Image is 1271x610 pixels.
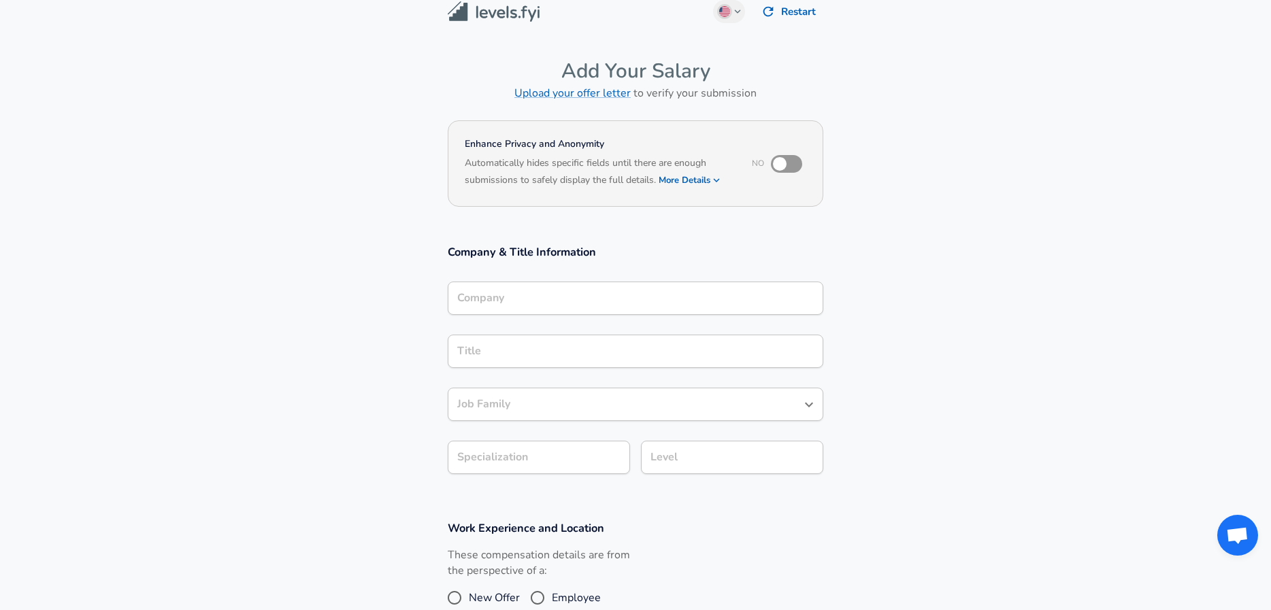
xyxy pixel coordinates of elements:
[454,394,797,415] input: Software Engineer
[448,1,540,22] img: Levels.fyi
[514,86,631,101] a: Upload your offer letter
[448,547,630,579] label: These compensation details are from the perspective of a:
[454,341,817,362] input: Software Engineer
[552,590,601,606] span: Employee
[752,158,764,169] span: No
[469,590,520,606] span: New Offer
[448,84,823,103] h6: to verify your submission
[448,58,823,84] h4: Add Your Salary
[448,244,823,260] h3: Company & Title Information
[465,156,733,190] h6: Automatically hides specific fields until there are enough submissions to safely display the full...
[448,520,823,536] h3: Work Experience and Location
[719,6,730,17] img: English (US)
[465,137,733,151] h4: Enhance Privacy and Anonymity
[659,171,721,190] button: More Details
[448,441,630,474] input: Specialization
[647,447,817,468] input: L3
[1217,515,1258,556] div: Open chat
[799,395,819,414] button: Open
[454,288,817,309] input: Google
